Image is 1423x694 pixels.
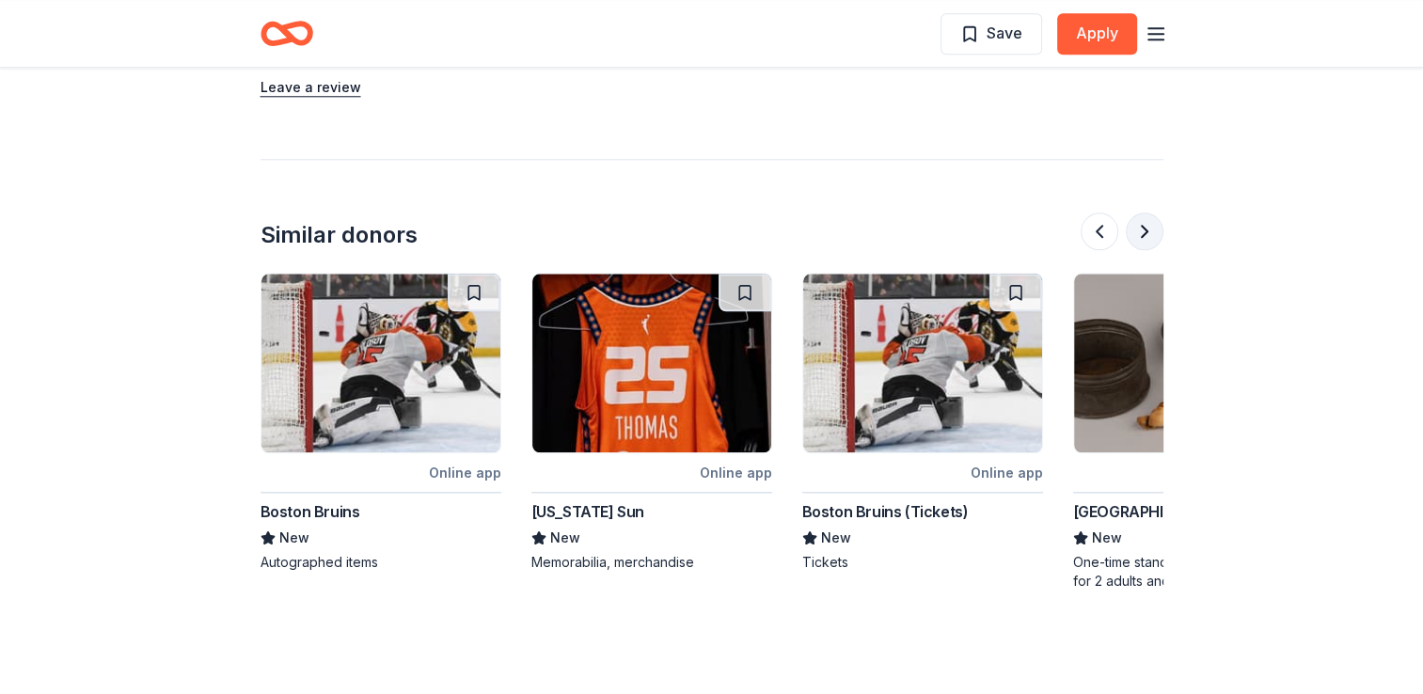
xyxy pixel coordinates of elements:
[261,76,361,99] button: Leave a review
[261,11,313,55] a: Home
[700,461,772,484] div: Online app
[941,13,1042,55] button: Save
[802,273,1043,572] a: Image for Boston Bruins (Tickets)Online appBoston Bruins (Tickets)NewTickets
[261,273,501,572] a: Image for Boston BruinsOnline appBoston BruinsNewAutographed items
[279,527,309,549] span: New
[802,553,1043,572] div: Tickets
[1073,500,1226,523] div: [GEOGRAPHIC_DATA]
[550,527,580,549] span: New
[971,461,1043,484] div: Online app
[1073,273,1314,591] a: Image for Old Sturbridge VillageOnline app[GEOGRAPHIC_DATA]NewOne-time standard daytime admission...
[1073,553,1314,591] div: One-time standard daytime admission for 2 adults and 2 youth
[1092,527,1122,549] span: New
[531,500,644,523] div: [US_STATE] Sun
[531,273,772,572] a: Image for Connecticut SunOnline app[US_STATE] SunNewMemorabilia, merchandise
[1074,274,1313,452] img: Image for Old Sturbridge Village
[532,274,771,452] img: Image for Connecticut Sun
[987,21,1022,45] span: Save
[261,220,418,250] div: Similar donors
[821,527,851,549] span: New
[261,274,500,452] img: Image for Boston Bruins
[531,553,772,572] div: Memorabilia, merchandise
[802,500,969,523] div: Boston Bruins (Tickets)
[261,553,501,572] div: Autographed items
[803,274,1042,452] img: Image for Boston Bruins (Tickets)
[429,461,501,484] div: Online app
[261,500,360,523] div: Boston Bruins
[1057,13,1137,55] button: Apply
